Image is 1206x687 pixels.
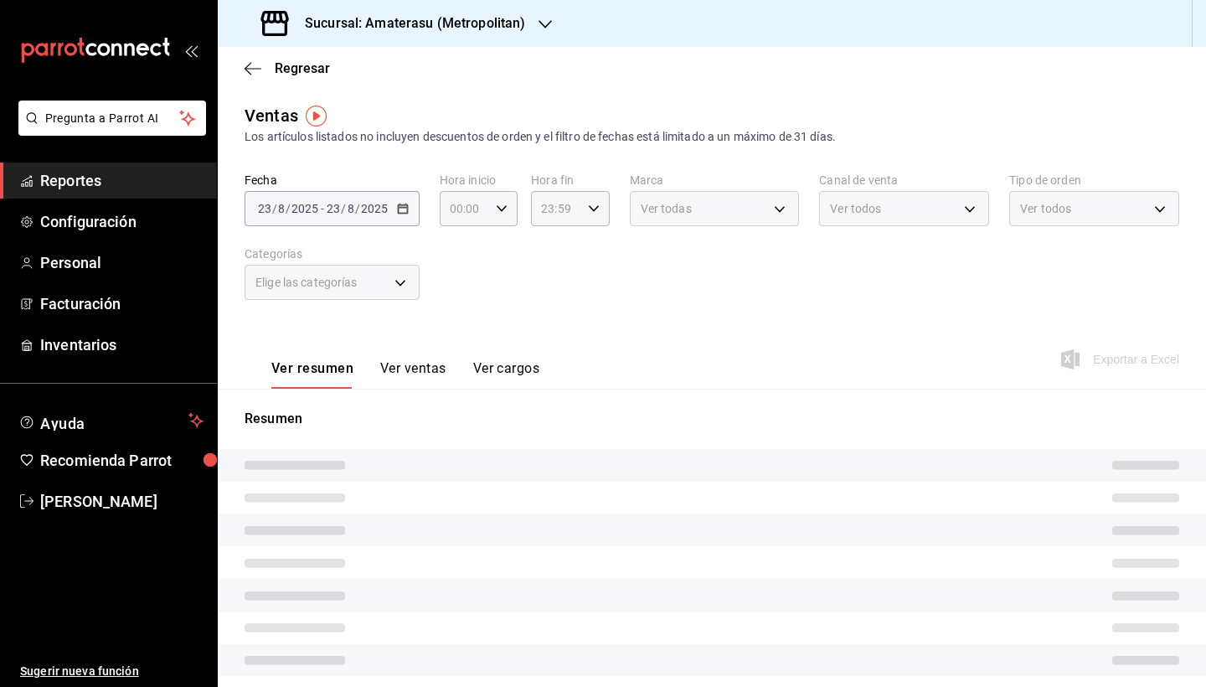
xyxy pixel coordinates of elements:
[1009,174,1179,186] label: Tipo de orden
[40,210,204,233] span: Configuración
[40,292,204,315] span: Facturación
[630,174,800,186] label: Marca
[271,360,539,389] div: navigation tabs
[1020,200,1071,217] span: Ver todos
[830,200,881,217] span: Ver todos
[819,174,989,186] label: Canal de venta
[245,103,298,128] div: Ventas
[45,110,180,127] span: Pregunta a Parrot AI
[245,128,1179,146] div: Los artículos listados no incluyen descuentos de orden y el filtro de fechas está limitado a un m...
[275,60,330,76] span: Regresar
[291,13,525,34] h3: Sucursal: Amaterasu (Metropolitan)
[245,60,330,76] button: Regresar
[245,248,420,260] label: Categorías
[257,202,272,215] input: --
[306,106,327,127] img: Tooltip marker
[286,202,291,215] span: /
[341,202,346,215] span: /
[40,411,182,431] span: Ayuda
[245,409,1179,429] p: Resumen
[277,202,286,215] input: --
[40,490,204,513] span: [PERSON_NAME]
[20,663,204,680] span: Sugerir nueva función
[272,202,277,215] span: /
[271,360,353,389] button: Ver resumen
[321,202,324,215] span: -
[360,202,389,215] input: ----
[347,202,355,215] input: --
[40,449,204,472] span: Recomienda Parrot
[12,121,206,139] a: Pregunta a Parrot AI
[641,200,692,217] span: Ver todas
[18,101,206,136] button: Pregunta a Parrot AI
[40,169,204,192] span: Reportes
[380,360,446,389] button: Ver ventas
[531,174,609,186] label: Hora fin
[355,202,360,215] span: /
[291,202,319,215] input: ----
[40,333,204,356] span: Inventarios
[473,360,540,389] button: Ver cargos
[245,174,420,186] label: Fecha
[40,251,204,274] span: Personal
[255,274,358,291] span: Elige las categorías
[440,174,518,186] label: Hora inicio
[184,44,198,57] button: open_drawer_menu
[326,202,341,215] input: --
